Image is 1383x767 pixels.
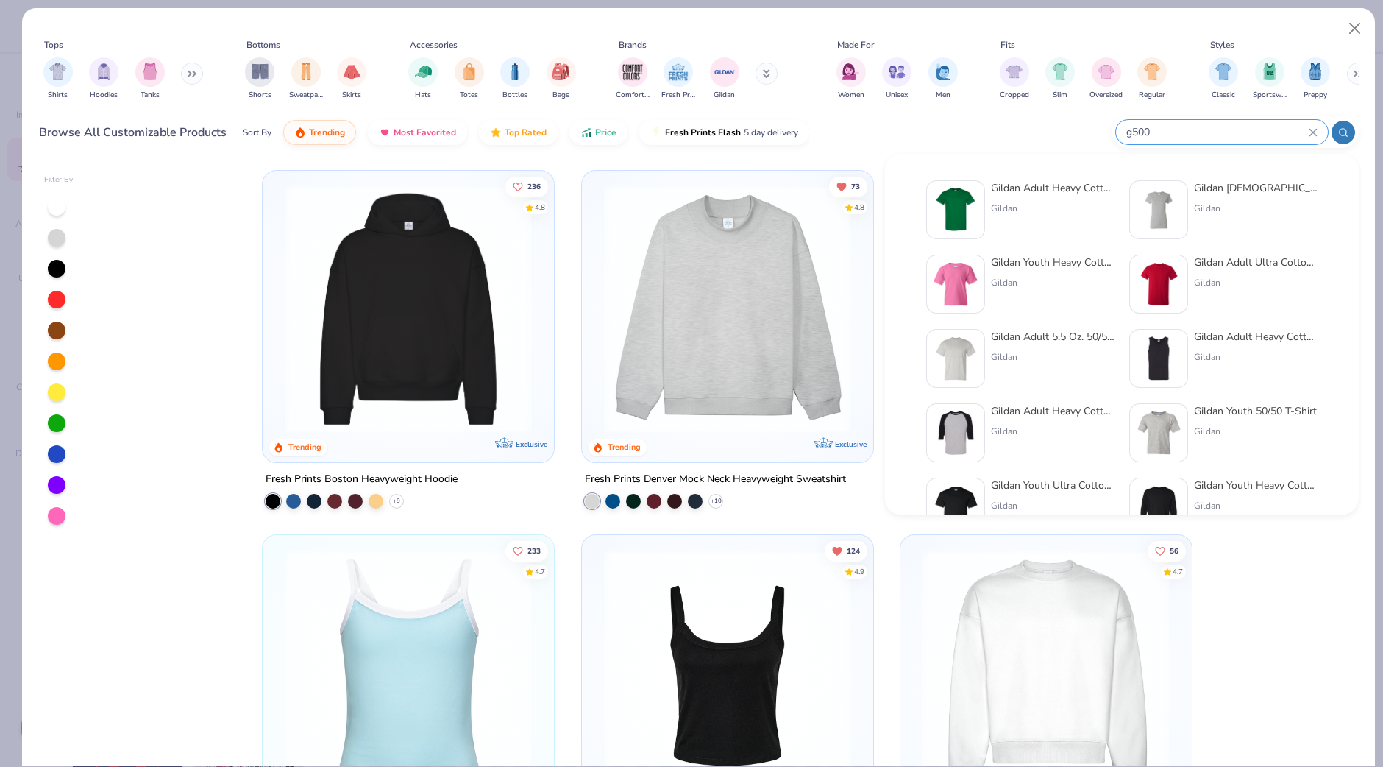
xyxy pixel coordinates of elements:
[368,120,467,145] button: Most Favorited
[552,63,569,80] img: Bags Image
[1209,57,1238,101] button: filter button
[461,63,477,80] img: Totes Image
[622,61,644,83] img: Comfort Colors Image
[1215,63,1232,80] img: Classic Image
[933,187,978,233] img: db319196-8705-402d-8b46-62aaa07ed94f
[539,185,801,433] img: d4a37e75-5f2b-4aef-9a6e-23330c63bbc0
[1301,57,1330,101] button: filter button
[1253,57,1287,101] button: filter button
[928,57,958,101] button: filter button
[991,350,1114,364] div: Gildan
[39,124,227,141] div: Browse All Customizable Products
[505,127,547,138] span: Top Rated
[527,547,541,554] span: 233
[415,63,432,80] img: Hats Image
[1301,57,1330,101] div: filter for Preppy
[408,57,438,101] button: filter button
[1136,187,1181,233] img: f353747f-df2b-48a7-9668-f657901a5e3e
[1137,57,1167,101] button: filter button
[43,57,73,101] button: filter button
[344,63,360,80] img: Skirts Image
[535,202,545,213] div: 4.8
[1045,57,1075,101] div: filter for Slim
[936,90,950,101] span: Men
[1194,350,1318,364] div: Gildan
[991,202,1114,215] div: Gildan
[1307,63,1323,80] img: Preppy Image
[1209,57,1238,101] div: filter for Classic
[1212,90,1235,101] span: Classic
[289,57,323,101] div: filter for Sweatpants
[616,57,650,101] button: filter button
[505,540,548,561] button: Like
[547,57,576,101] button: filter button
[1210,38,1234,52] div: Styles
[661,90,695,101] span: Fresh Prints
[619,38,647,52] div: Brands
[337,57,366,101] button: filter button
[502,90,527,101] span: Bottles
[616,90,650,101] span: Comfort Colors
[991,255,1114,270] div: Gildan Youth Heavy Cotton 5.3 Oz. T-Shirt
[89,57,118,101] button: filter button
[834,439,866,449] span: Exclusive
[1053,90,1067,101] span: Slim
[90,90,118,101] span: Hoodies
[928,57,958,101] div: filter for Men
[650,127,662,138] img: flash.gif
[710,497,721,506] span: + 10
[507,63,523,80] img: Bottles Image
[569,120,627,145] button: Price
[408,57,438,101] div: filter for Hats
[714,90,735,101] span: Gildan
[858,185,1120,433] img: a90f7c54-8796-4cb2-9d6e-4e9644cfe0fe
[1253,90,1287,101] span: Sportswear
[882,57,911,101] div: filter for Unisex
[455,57,484,101] div: filter for Totes
[289,57,323,101] button: filter button
[1089,57,1123,101] div: filter for Oversized
[714,61,736,83] img: Gildan Image
[837,38,874,52] div: Made For
[1173,566,1184,577] div: 4.7
[96,63,112,80] img: Hoodies Image
[836,57,866,101] button: filter button
[847,547,860,554] span: 124
[744,124,798,141] span: 5 day delivery
[665,127,741,138] span: Fresh Prints Flash
[1194,478,1318,493] div: Gildan Youth Heavy Cotton 5.3 Oz. Long-Sleeve T-Shirt
[277,185,539,433] img: 91acfc32-fd48-4d6b-bdad-a4c1a30ac3fc
[490,127,502,138] img: TopRated.gif
[415,90,431,101] span: Hats
[500,57,530,101] div: filter for Bottles
[410,38,458,52] div: Accessories
[597,185,858,433] img: f5d85501-0dbb-4ee4-b115-c08fa3845d83
[933,484,978,530] img: 6046accf-a268-477f-9bdd-e1b99aae0138
[1341,15,1369,43] button: Close
[661,57,695,101] div: filter for Fresh Prints
[991,425,1114,438] div: Gildan
[710,57,739,101] div: filter for Gildan
[1000,90,1029,101] span: Cropped
[1194,180,1318,196] div: Gildan [DEMOGRAPHIC_DATA]' Heavy Cotton™ T-Shirt
[245,57,274,101] div: filter for Shorts
[1194,329,1318,344] div: Gildan Adult Heavy Cotton 5.3 Oz. Tank
[1052,63,1068,80] img: Slim Image
[89,57,118,101] div: filter for Hoodies
[283,120,356,145] button: Trending
[1194,255,1318,270] div: Gildan Adult Ultra Cotton 6 Oz. T-Shirt
[379,127,391,138] img: most_fav.gif
[135,57,165,101] div: filter for Tanks
[455,57,484,101] button: filter button
[1089,57,1123,101] button: filter button
[527,183,541,190] span: 236
[48,90,68,101] span: Shirts
[243,126,271,139] div: Sort By
[1006,63,1023,80] img: Cropped Image
[616,57,650,101] div: filter for Comfort Colors
[889,63,906,80] img: Unisex Image
[991,499,1114,512] div: Gildan
[309,127,345,138] span: Trending
[991,329,1114,344] div: Gildan Adult 5.5 Oz. 50/50 T-Shirt
[460,90,478,101] span: Totes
